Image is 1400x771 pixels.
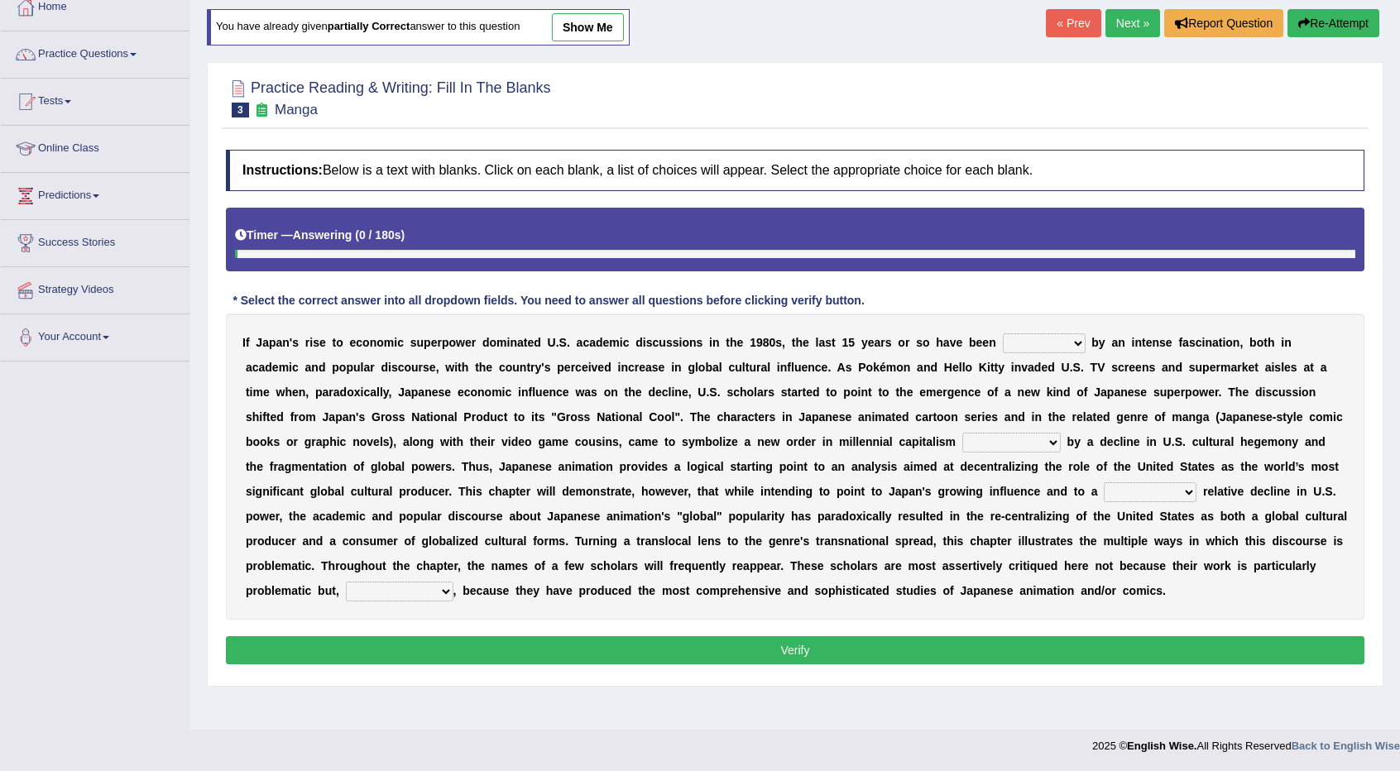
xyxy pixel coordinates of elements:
[966,361,973,374] b: o
[666,336,673,349] b: s
[506,361,513,374] b: o
[1287,9,1379,37] button: Re-Attempt
[837,361,846,374] b: A
[370,361,374,374] b: r
[803,336,809,349] b: e
[782,336,785,349] b: ,
[698,361,706,374] b: o
[712,336,720,349] b: n
[541,361,544,374] b: '
[818,336,825,349] b: a
[695,361,698,374] b: l
[861,336,868,349] b: y
[359,228,401,242] b: 0 / 180s
[787,361,791,374] b: f
[530,361,535,374] b: r
[207,9,630,45] div: You have already given answer to this question
[1215,361,1220,374] b: r
[905,336,909,349] b: r
[1152,336,1159,349] b: n
[552,13,624,41] a: show me
[678,336,682,349] b: i
[1081,361,1084,374] b: .
[404,361,411,374] b: o
[639,361,645,374] b: e
[381,361,388,374] b: d
[1225,336,1233,349] b: o
[376,336,384,349] b: o
[510,336,517,349] b: n
[512,361,520,374] b: u
[355,228,359,242] b: (
[401,228,405,242] b: )
[866,361,874,374] b: o
[431,336,438,349] b: e
[995,361,999,374] b: t
[305,336,309,349] b: r
[290,336,292,349] b: '
[226,636,1364,664] button: Verify
[952,361,959,374] b: e
[1148,361,1155,374] b: s
[653,336,659,349] b: c
[524,336,528,349] b: t
[328,21,410,33] b: partially correct
[333,336,337,349] b: t
[1268,336,1275,349] b: h
[548,336,556,349] b: U
[458,361,462,374] b: t
[535,361,542,374] b: y
[795,336,803,349] b: h
[242,336,246,349] b: I
[564,361,571,374] b: e
[1046,9,1100,37] a: « Prev
[1189,361,1196,374] b: s
[858,361,865,374] b: P
[880,336,885,349] b: r
[620,336,623,349] b: i
[987,361,990,374] b: i
[969,336,976,349] b: b
[1175,361,1182,374] b: d
[979,361,987,374] b: K
[742,361,746,374] b: l
[370,336,377,349] b: n
[780,361,788,374] b: n
[659,361,665,374] b: e
[682,336,689,349] b: o
[442,336,449,349] b: p
[1034,361,1042,374] b: d
[445,361,454,374] b: w
[462,361,469,374] b: h
[801,361,808,374] b: e
[336,336,343,349] b: o
[394,336,397,349] b: i
[898,336,905,349] b: o
[496,336,506,349] b: m
[252,361,259,374] b: c
[1168,361,1176,374] b: n
[1097,361,1105,374] b: V
[842,336,849,349] b: 1
[567,336,570,349] b: .
[885,336,892,349] b: s
[454,361,458,374] b: i
[479,361,487,374] b: h
[1239,336,1243,349] b: ,
[275,102,318,117] small: Manga
[1048,361,1055,374] b: d
[1233,336,1240,349] b: n
[1070,361,1073,374] b: .
[737,336,744,349] b: e
[526,361,530,374] b: t
[880,361,886,374] b: é
[950,336,957,349] b: v
[603,336,610,349] b: e
[767,361,770,374] b: l
[635,361,639,374] b: r
[792,336,796,349] b: t
[815,361,822,374] b: c
[976,336,983,349] b: e
[705,361,712,374] b: b
[825,336,832,349] b: s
